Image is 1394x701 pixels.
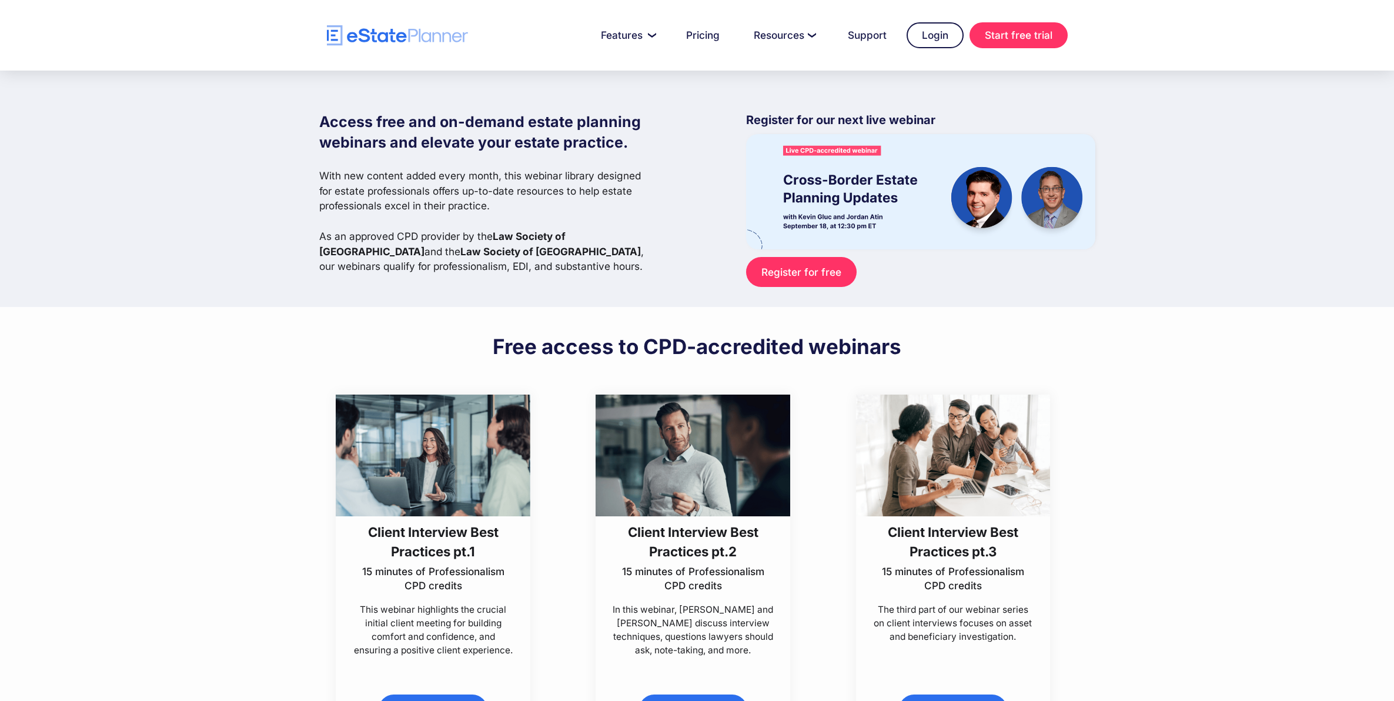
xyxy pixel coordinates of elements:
a: Support [834,24,901,47]
h3: Client Interview Best Practices pt.1 [352,522,514,562]
p: 15 minutes of Professionalism CPD credits [352,565,514,593]
h2: Free access to CPD-accredited webinars [493,333,901,359]
h3: Client Interview Best Practices pt.3 [872,522,1034,562]
p: Register for our next live webinar [746,112,1095,134]
p: 15 minutes of Professionalism CPD credits [872,565,1034,593]
a: Pricing [672,24,734,47]
p: This webinar highlights the crucial initial client meeting for building comfort and confidence, a... [352,603,514,657]
a: Client Interview Best Practices pt.315 minutes of Professionalism CPD creditsThe third part of ou... [856,395,1051,643]
a: Client Interview Best Practices pt.115 minutes of Professionalism CPD creditsThis webinar highlig... [336,395,530,657]
a: home [327,25,468,46]
img: eState Academy webinar [746,134,1095,249]
p: The third part of our webinar series on client interviews focuses on asset and beneficiary invest... [872,603,1034,643]
p: In this webinar, [PERSON_NAME] and [PERSON_NAME] discuss interview techniques, questions lawyers ... [612,603,774,657]
a: Register for free [746,257,856,287]
a: Start free trial [970,22,1068,48]
a: Resources [740,24,828,47]
a: Client Interview Best Practices pt.215 minutes of Professionalism CPD creditsIn this webinar, [PE... [596,395,790,657]
strong: Law Society of [GEOGRAPHIC_DATA] [319,230,566,258]
p: 15 minutes of Professionalism CPD credits [612,565,774,593]
p: With new content added every month, this webinar library designed for estate professionals offers... [319,168,653,274]
a: Features [587,24,666,47]
a: Login [907,22,964,48]
h1: Access free and on-demand estate planning webinars and elevate your estate practice. [319,112,653,153]
strong: Law Society of [GEOGRAPHIC_DATA] [460,245,641,258]
h3: Client Interview Best Practices pt.2 [612,522,774,562]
